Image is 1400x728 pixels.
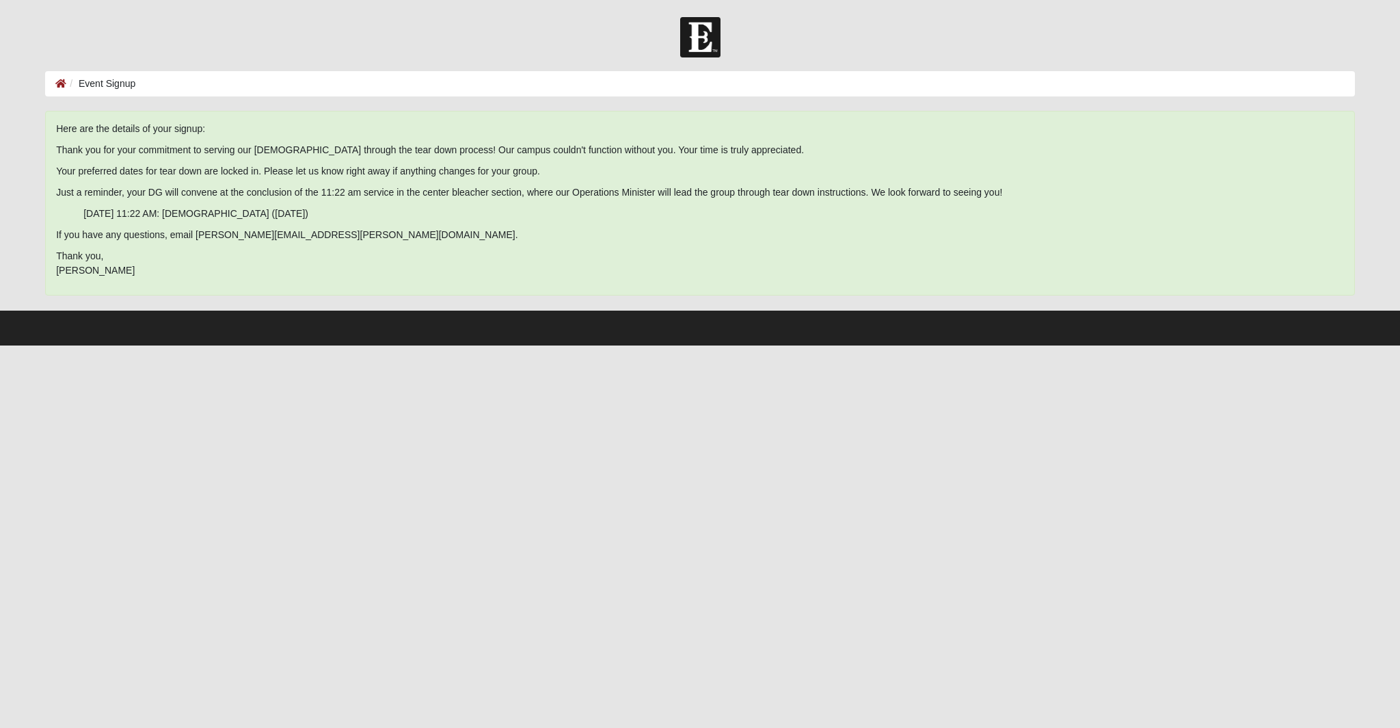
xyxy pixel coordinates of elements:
[56,249,1344,278] p: Thank you, [PERSON_NAME]
[56,143,1344,157] p: Thank you for your commitment to serving our [DEMOGRAPHIC_DATA] through the tear down process! Ou...
[56,122,1344,278] span: If you have any questions, email [PERSON_NAME][EMAIL_ADDRESS][PERSON_NAME][DOMAIN_NAME].
[66,77,135,91] li: Event Signup
[56,166,540,177] span: Your preferred dates for tear down are locked in. Please let us know right away if anything chang...
[680,17,721,57] img: Church of Eleven22 Logo
[56,122,1344,136] p: Here are the details of your signup:
[56,207,1344,221] ul: [DATE] 11:22 AM: [DEMOGRAPHIC_DATA] ([DATE])
[56,187,1002,198] span: Just a reminder, your DG will convene at the conclusion of the 11:22 am service in the center ble...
